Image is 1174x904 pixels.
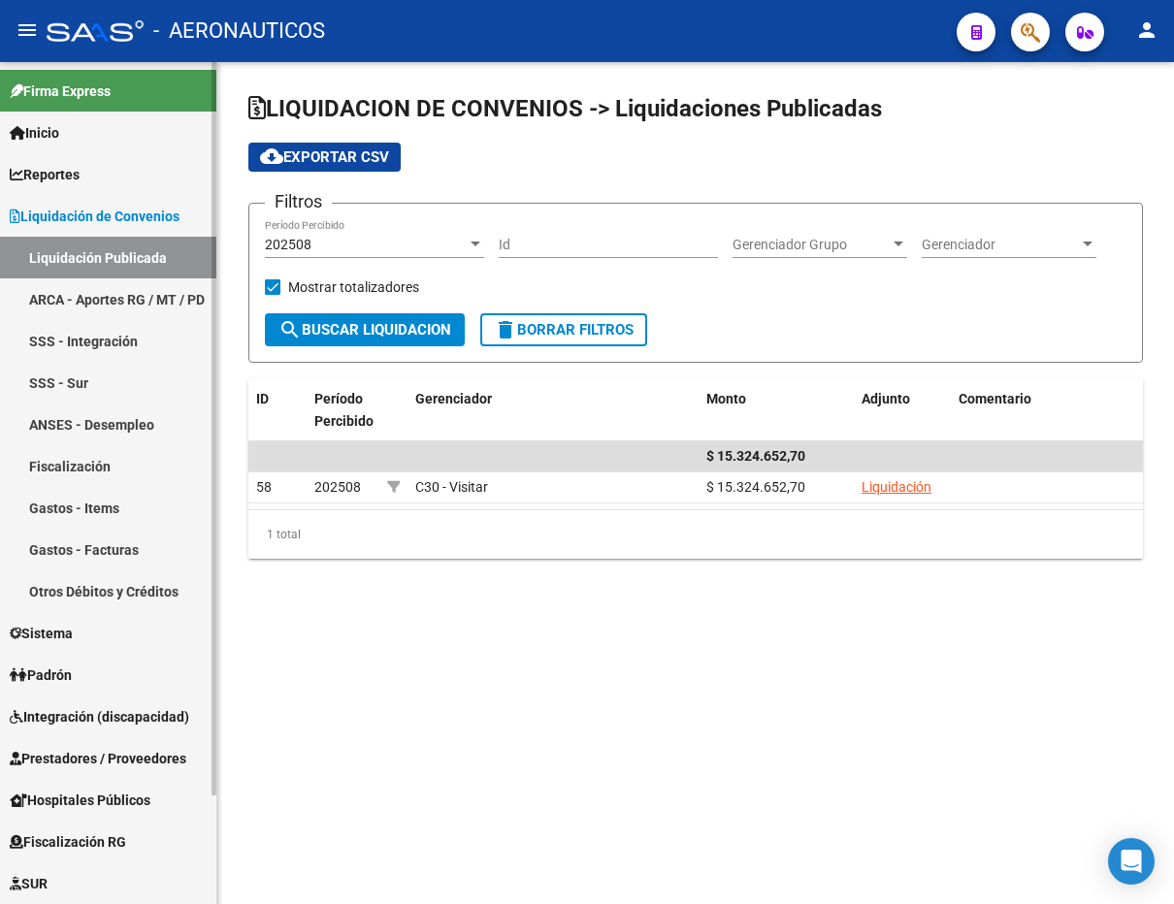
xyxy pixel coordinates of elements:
span: Fiscalización RG [10,831,126,853]
span: 202508 [265,237,311,252]
span: - AERONAUTICOS [153,10,325,52]
span: Exportar CSV [260,148,389,166]
span: Hospitales Públicos [10,790,150,811]
span: Integración (discapacidad) [10,706,189,727]
span: Gerenciador Grupo [733,237,890,253]
span: Mostrar totalizadores [288,275,419,299]
span: Comentario [959,391,1031,406]
span: Padrón [10,664,72,686]
button: Buscar Liquidacion [265,313,465,346]
datatable-header-cell: Gerenciador [408,378,699,464]
datatable-header-cell: ID [248,378,307,464]
span: Período Percibido [314,391,374,429]
mat-icon: cloud_download [260,145,283,168]
span: SUR [10,873,48,894]
span: Prestadores / Proveedores [10,748,186,769]
mat-icon: person [1135,18,1158,42]
datatable-header-cell: Período Percibido [307,378,379,464]
div: $ 15.324.652,70 [706,476,846,499]
datatable-header-cell: Monto [699,378,854,464]
span: Adjunto [862,391,910,406]
span: C30 - Visitar [415,479,488,495]
button: Exportar CSV [248,143,401,172]
datatable-header-cell: Comentario [951,378,1143,464]
span: Borrar Filtros [494,321,634,339]
span: Sistema [10,623,73,644]
a: Liquidación [862,479,931,495]
mat-icon: menu [16,18,39,42]
span: Liquidación de Convenios [10,206,179,227]
span: Buscar Liquidacion [278,321,451,339]
span: Gerenciador [415,391,492,406]
span: $ 15.324.652,70 [706,448,805,464]
button: Borrar Filtros [480,313,647,346]
span: Inicio [10,122,59,144]
span: 58 [256,479,272,495]
h3: Filtros [265,188,332,215]
span: Firma Express [10,81,111,102]
span: LIQUIDACION DE CONVENIOS -> Liquidaciones Publicadas [248,95,882,122]
div: Open Intercom Messenger [1108,838,1155,885]
span: Reportes [10,164,80,185]
div: 1 total [248,510,1143,559]
mat-icon: search [278,318,302,341]
span: ID [256,391,269,406]
span: Gerenciador [922,237,1079,253]
span: Monto [706,391,746,406]
span: 202508 [314,479,361,495]
mat-icon: delete [494,318,517,341]
datatable-header-cell: Adjunto [854,378,951,464]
